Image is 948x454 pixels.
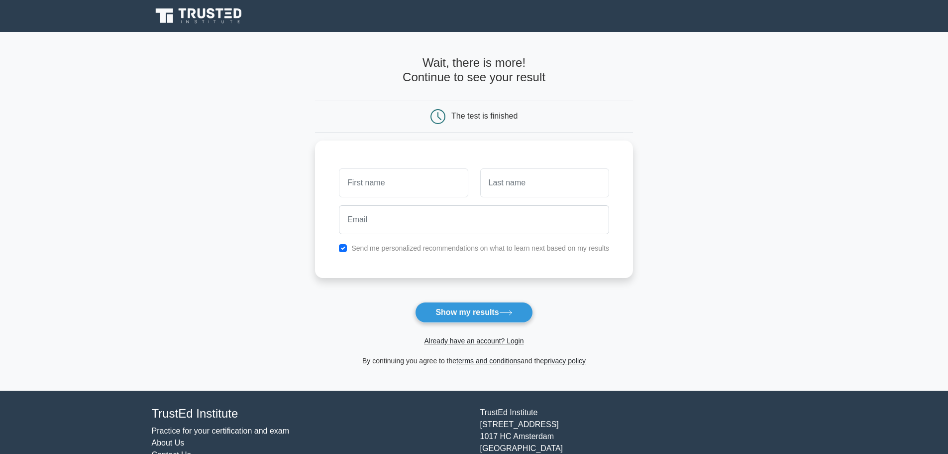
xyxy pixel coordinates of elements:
div: By continuing you agree to the and the [309,355,639,367]
input: First name [339,168,468,197]
button: Show my results [415,302,532,323]
a: About Us [152,439,185,447]
a: Already have an account? Login [424,337,524,345]
input: Last name [480,168,609,197]
input: Email [339,205,609,234]
a: privacy policy [544,357,586,365]
h4: Wait, there is more! Continue to see your result [315,56,633,85]
div: The test is finished [451,112,518,120]
h4: TrustEd Institute [152,407,468,421]
a: Practice for your certification and exam [152,427,290,435]
a: terms and conditions [456,357,521,365]
label: Send me personalized recommendations on what to learn next based on my results [351,244,609,252]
